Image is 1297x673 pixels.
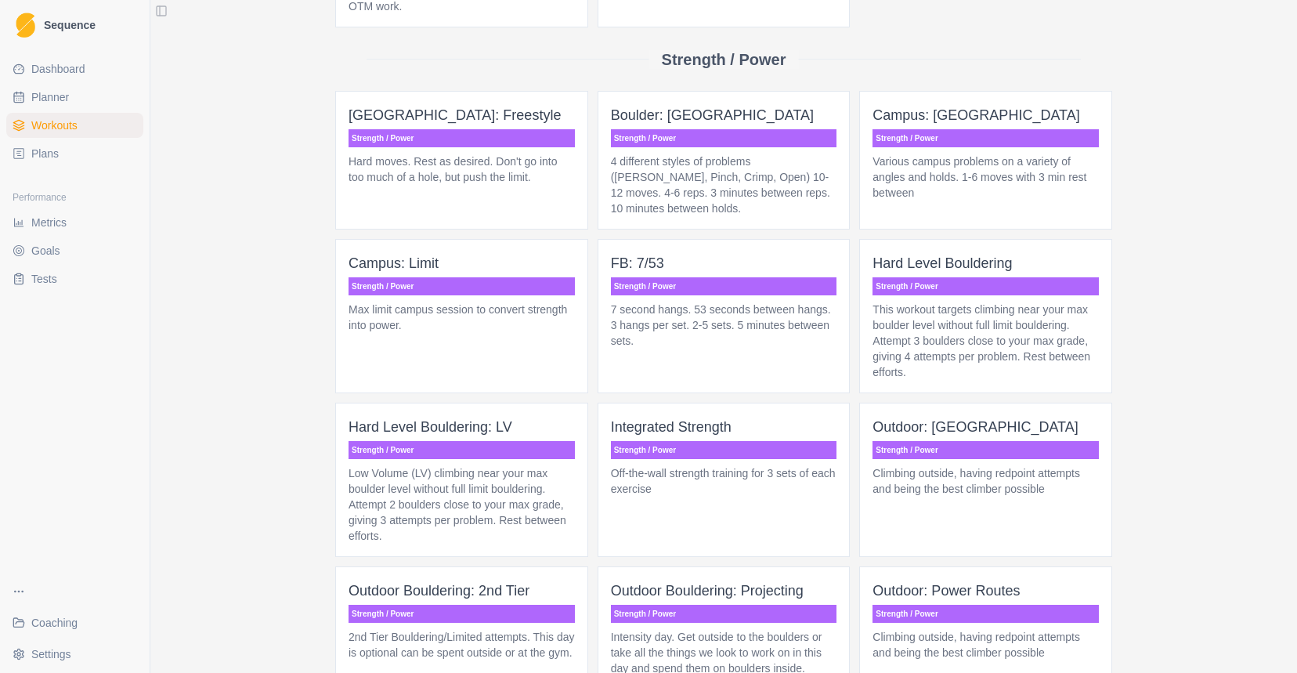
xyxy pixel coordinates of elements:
[31,89,69,105] span: Planner
[349,416,575,438] p: Hard Level Bouldering: LV
[349,302,575,333] p: Max limit campus session to convert strength into power.
[611,104,837,126] p: Boulder: [GEOGRAPHIC_DATA]
[349,580,575,602] p: Outdoor Bouldering: 2nd Tier
[611,129,837,147] p: Strength / Power
[6,266,143,291] a: Tests
[872,441,1099,459] p: Strength / Power
[872,104,1099,126] p: Campus: [GEOGRAPHIC_DATA]
[872,605,1099,623] p: Strength / Power
[6,85,143,110] a: Planner
[662,50,786,69] h2: Strength / Power
[6,56,143,81] a: Dashboard
[611,605,837,623] p: Strength / Power
[349,441,575,459] p: Strength / Power
[611,441,837,459] p: Strength / Power
[349,154,575,185] p: Hard moves. Rest as desired. Don't go into too much of a hole, but push the limit.
[611,154,837,216] p: 4 different styles of problems ([PERSON_NAME], Pinch, Crimp, Open) 10-12 moves. 4-6 reps. 3 minut...
[349,465,575,544] p: Low Volume (LV) climbing near your max boulder level without full limit bouldering. Attempt 2 bou...
[349,605,575,623] p: Strength / Power
[872,629,1099,660] p: Climbing outside, having redpoint attempts and being the best climber possible
[31,215,67,230] span: Metrics
[611,302,837,349] p: 7 second hangs. 53 seconds between hangs. 3 hangs per set. 2-5 sets. 5 minutes between sets.
[872,252,1099,274] p: Hard Level Bouldering
[6,185,143,210] div: Performance
[611,252,837,274] p: FB: 7/53
[872,129,1099,147] p: Strength / Power
[6,238,143,263] a: Goals
[872,465,1099,497] p: Climbing outside, having redpoint attempts and being the best climber possible
[349,129,575,147] p: Strength / Power
[611,580,837,602] p: Outdoor Bouldering: Projecting
[611,416,837,438] p: Integrated Strength
[349,104,575,126] p: [GEOGRAPHIC_DATA]: Freestyle
[31,146,59,161] span: Plans
[31,118,78,133] span: Workouts
[349,252,575,274] p: Campus: Limit
[349,277,575,295] p: Strength / Power
[31,243,60,259] span: Goals
[611,277,837,295] p: Strength / Power
[872,154,1099,201] p: Various campus problems on a variety of angles and holds. 1-6 moves with 3 min rest between
[872,302,1099,380] p: This workout targets climbing near your max boulder level without full limit bouldering. Attempt ...
[6,610,143,635] a: Coaching
[6,642,143,667] button: Settings
[872,416,1099,438] p: Outdoor: [GEOGRAPHIC_DATA]
[31,271,57,287] span: Tests
[16,13,35,38] img: Logo
[6,113,143,138] a: Workouts
[872,277,1099,295] p: Strength / Power
[349,629,575,660] p: 2nd Tier Bouldering/Limited attempts. This day is optional can be spent outside or at the gym.
[31,615,78,631] span: Coaching
[611,465,837,497] p: Off-the-wall strength training for 3 sets of each exercise
[6,6,143,44] a: LogoSequence
[6,210,143,235] a: Metrics
[6,141,143,166] a: Plans
[31,61,85,77] span: Dashboard
[44,20,96,31] span: Sequence
[872,580,1099,602] p: Outdoor: Power Routes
